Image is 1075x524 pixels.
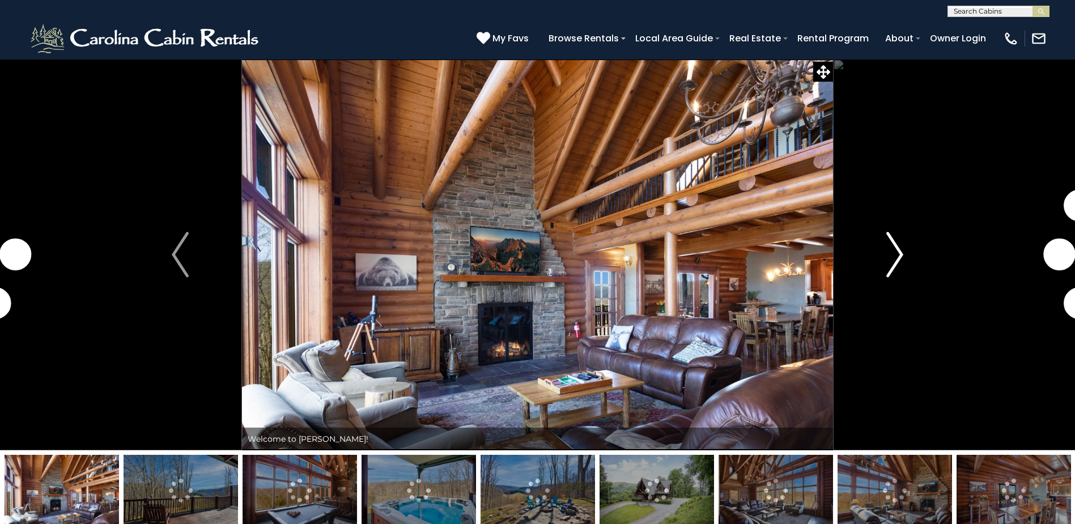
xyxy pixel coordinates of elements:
[1031,31,1047,47] img: mail-regular-white.png
[924,28,992,48] a: Owner Login
[879,28,919,48] a: About
[242,428,833,450] div: Welcome to [PERSON_NAME]!
[1003,31,1019,47] img: phone-regular-white.png
[477,31,532,46] a: My Favs
[886,232,903,277] img: arrow
[724,28,787,48] a: Real Estate
[492,31,529,45] span: My Favs
[28,22,264,56] img: White-1-2.png
[172,232,189,277] img: arrow
[630,28,719,48] a: Local Area Guide
[833,59,957,450] button: Next
[543,28,624,48] a: Browse Rentals
[118,59,242,450] button: Previous
[792,28,874,48] a: Rental Program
